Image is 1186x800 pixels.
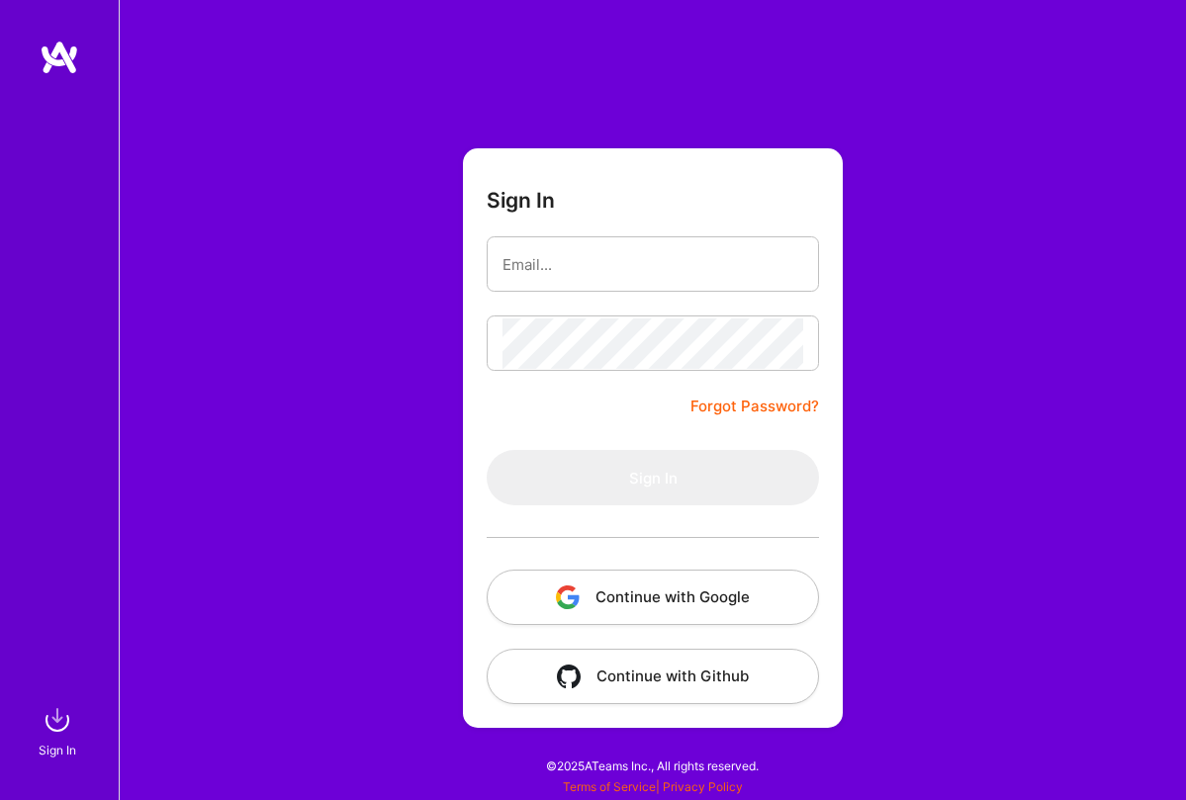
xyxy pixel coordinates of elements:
a: Forgot Password? [690,395,819,418]
img: icon [557,665,581,688]
img: logo [40,40,79,75]
a: sign inSign In [42,700,77,760]
img: icon [556,585,580,609]
span: | [563,779,743,794]
h3: Sign In [487,188,555,213]
button: Sign In [487,450,819,505]
button: Continue with Github [487,649,819,704]
a: Privacy Policy [663,779,743,794]
img: sign in [38,700,77,740]
input: Email... [502,239,803,290]
div: Sign In [39,740,76,760]
a: Terms of Service [563,779,656,794]
div: © 2025 ATeams Inc., All rights reserved. [119,741,1186,790]
button: Continue with Google [487,570,819,625]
